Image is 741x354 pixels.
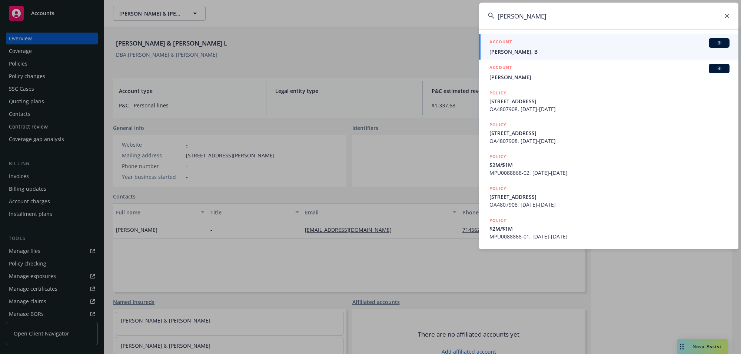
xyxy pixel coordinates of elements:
h5: ACCOUNT [489,64,512,73]
span: BI [712,65,727,72]
span: [STREET_ADDRESS] [489,193,730,201]
span: OA4807908, [DATE]-[DATE] [489,201,730,208]
span: [STREET_ADDRESS] [489,97,730,105]
h5: ACCOUNT [489,38,512,47]
h5: POLICY [489,121,506,128]
a: POLICY$2M/$1MMPU0088868-02, [DATE]-[DATE] [479,149,738,181]
span: OA4807908, [DATE]-[DATE] [489,137,730,145]
a: ACCOUNTBI[PERSON_NAME], B [479,34,738,60]
span: $2M/$1M [489,225,730,233]
h5: POLICY [489,89,506,97]
span: [STREET_ADDRESS] [489,129,730,137]
h5: POLICY [489,153,506,160]
a: ACCOUNTBI[PERSON_NAME] [479,60,738,85]
h5: POLICY [489,185,506,192]
span: BI [712,40,727,46]
span: MPU0088868-02, [DATE]-[DATE] [489,169,730,177]
a: POLICY[STREET_ADDRESS]OA4807908, [DATE]-[DATE] [479,85,738,117]
span: $2M/$1M [489,161,730,169]
span: [PERSON_NAME], B [489,48,730,56]
h5: POLICY [489,217,506,224]
a: POLICY[STREET_ADDRESS]OA4807908, [DATE]-[DATE] [479,117,738,149]
span: OA4807908, [DATE]-[DATE] [489,105,730,113]
span: [PERSON_NAME] [489,73,730,81]
input: Search... [479,3,738,29]
a: POLICY[STREET_ADDRESS]OA4807908, [DATE]-[DATE] [479,181,738,213]
a: POLICY$2M/$1MMPU0088868-01, [DATE]-[DATE] [479,213,738,244]
span: MPU0088868-01, [DATE]-[DATE] [489,233,730,240]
